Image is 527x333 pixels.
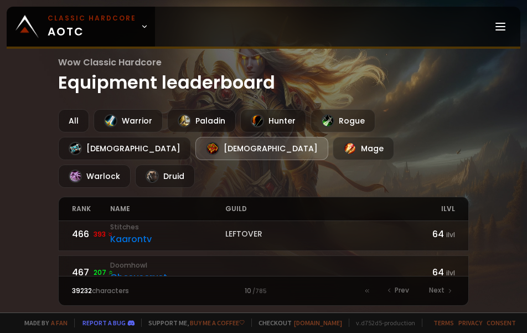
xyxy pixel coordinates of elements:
a: Consent [487,319,516,327]
a: Classic HardcoreAOTC [7,7,155,47]
span: AOTC [48,13,136,40]
div: name [110,197,225,221]
span: Prev [395,285,409,295]
div: 10 [168,286,359,296]
div: Hunter [240,109,306,132]
span: Support me, [141,319,245,327]
span: Made by [18,319,68,327]
a: 466393 StitchesKaarontvLEFTOVER64 ilvl [58,217,469,251]
a: Privacy [458,319,482,327]
span: 207 [94,268,114,278]
a: Terms [433,319,454,327]
a: [DOMAIN_NAME] [294,319,342,327]
div: Warlock [58,165,131,188]
a: a fan [51,319,68,327]
h1: Equipment leaderboard [58,55,469,96]
a: Report a bug [82,319,126,327]
div: guild [225,197,417,221]
div: Chesuscrust [110,270,225,284]
div: Kaarontv [110,232,225,246]
span: v. d752d5 - production [349,319,415,327]
small: Classic Hardcore [48,13,136,23]
div: ilvl [417,197,455,221]
small: Stitches [110,222,225,232]
small: ilvl [446,268,455,278]
span: Wow Classic Hardcore [58,55,469,69]
span: Checkout [251,319,342,327]
small: / 785 [252,287,267,296]
div: rank [72,197,110,221]
div: Mage [333,137,394,160]
span: 393 [94,229,113,239]
div: Warrior [94,109,163,132]
div: 466 [72,227,110,241]
small: ilvl [446,230,455,239]
div: Paladin [167,109,236,132]
div: [DEMOGRAPHIC_DATA] [58,137,191,160]
div: 64 [417,265,455,279]
div: 467 [72,265,110,279]
small: Doomhowl [110,260,225,270]
a: Buy me a coffee [190,319,245,327]
div: [DEMOGRAPHIC_DATA] [195,137,328,160]
div: All [58,109,89,132]
div: Rogue [311,109,375,132]
div: LEFTOVER [225,228,417,240]
a: 467207 DoomhowlChesuscrust64 ilvl [58,255,469,289]
div: Druid [135,165,195,188]
span: 39232 [72,286,92,295]
div: 64 [417,227,455,241]
div: characters [72,286,168,296]
span: Next [429,285,445,295]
